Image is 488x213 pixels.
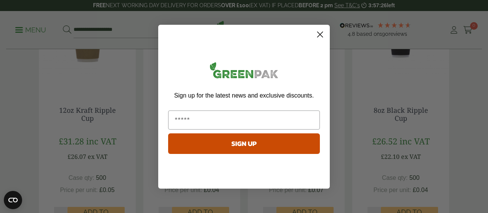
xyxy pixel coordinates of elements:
button: Open CMP widget [4,191,22,209]
img: greenpak_logo [168,59,320,85]
span: Sign up for the latest news and exclusive discounts. [174,92,314,99]
input: Email [168,111,320,130]
button: Close dialog [313,28,327,41]
button: SIGN UP [168,133,320,154]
